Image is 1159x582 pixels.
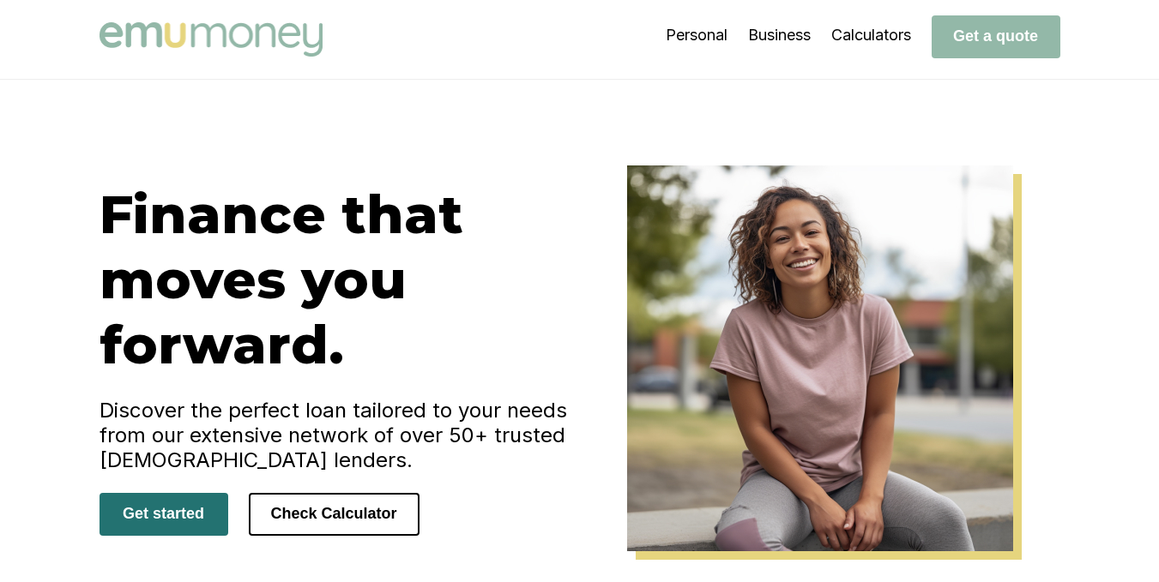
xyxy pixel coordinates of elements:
[100,398,580,472] h4: Discover the perfect loan tailored to your needs from our extensive network of over 50+ trusted [...
[100,493,228,536] button: Get started
[932,15,1060,58] button: Get a quote
[100,22,323,57] img: Emu Money logo
[932,27,1060,45] a: Get a quote
[627,165,1013,551] img: Emu Money Home
[249,504,420,522] a: Check Calculator
[100,504,228,522] a: Get started
[249,493,420,536] button: Check Calculator
[100,182,580,377] h1: Finance that moves you forward.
